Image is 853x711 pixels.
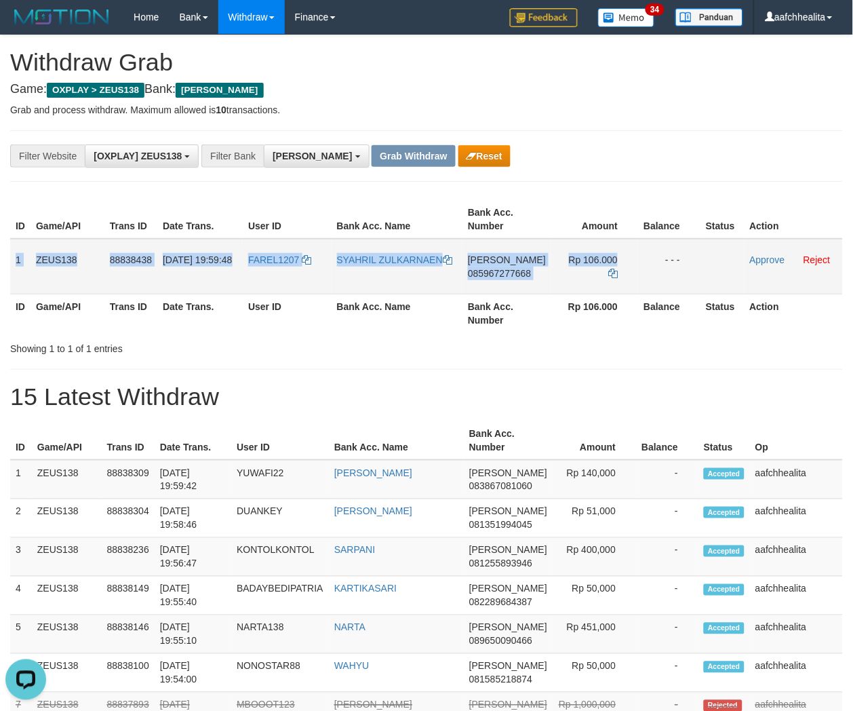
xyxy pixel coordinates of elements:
[750,615,843,654] td: aafchhealita
[102,615,155,654] td: 88838146
[248,254,300,265] span: FAREL1207
[32,460,102,499] td: ZEUS138
[553,538,636,577] td: Rp 400,000
[704,468,745,480] span: Accepted
[750,460,843,499] td: aafchhealita
[636,460,698,499] td: -
[155,460,231,499] td: [DATE] 19:59:42
[32,577,102,615] td: ZEUS138
[32,538,102,577] td: ZEUS138
[469,520,532,531] span: Copy 081351994045 to clipboard
[464,421,553,460] th: Bank Acc. Number
[102,654,155,693] td: 88838100
[155,499,231,538] td: [DATE] 19:58:46
[372,145,455,167] button: Grab Withdraw
[334,545,375,556] a: SARPANI
[468,268,531,279] span: Copy 085967277668 to clipboard
[469,545,547,556] span: [PERSON_NAME]
[553,615,636,654] td: Rp 451,000
[636,499,698,538] td: -
[704,661,745,673] span: Accepted
[750,254,785,265] a: Approve
[10,103,843,117] p: Grab and process withdraw. Maximum allowed is transactions.
[10,294,31,332] th: ID
[608,268,618,279] a: Copy 106000 to clipboard
[10,577,32,615] td: 4
[745,200,843,239] th: Action
[750,577,843,615] td: aafchhealita
[553,460,636,499] td: Rp 140,000
[334,467,412,478] a: [PERSON_NAME]
[155,538,231,577] td: [DATE] 19:56:47
[5,5,46,46] button: Open LiveChat chat widget
[334,583,397,594] a: KARTIKASARI
[10,421,32,460] th: ID
[332,294,463,332] th: Bank Acc. Name
[157,294,243,332] th: Date Trans.
[704,584,745,596] span: Accepted
[231,499,329,538] td: DUANKEY
[231,538,329,577] td: KONTOLKONTOL
[700,200,744,239] th: Status
[10,239,31,294] td: 1
[47,83,144,98] span: OXPLAY > ZEUS138
[469,481,532,492] span: Copy 083867081060 to clipboard
[231,654,329,693] td: NONOSTAR88
[469,622,547,633] span: [PERSON_NAME]
[469,583,547,594] span: [PERSON_NAME]
[750,499,843,538] td: aafchhealita
[704,545,745,557] span: Accepted
[750,654,843,693] td: aafchhealita
[638,239,700,294] td: - - -
[551,294,638,332] th: Rp 106.000
[248,254,311,265] a: FAREL1207
[704,623,745,634] span: Accepted
[469,661,547,672] span: [PERSON_NAME]
[231,577,329,615] td: BADAYBEDIPATRIA
[10,337,345,355] div: Showing 1 to 1 of 1 entries
[32,654,102,693] td: ZEUS138
[598,8,655,27] img: Button%20Memo.svg
[155,577,231,615] td: [DATE] 19:55:40
[102,499,155,538] td: 88838304
[337,254,452,265] a: SYAHRIL ZULKARNAEN
[553,577,636,615] td: Rp 50,000
[334,506,412,517] a: [PERSON_NAME]
[510,8,578,27] img: Feedback.jpg
[155,654,231,693] td: [DATE] 19:54:00
[675,8,743,26] img: panduan.png
[469,674,532,685] span: Copy 081585218874 to clipboard
[10,7,113,27] img: MOTION_logo.png
[273,151,352,161] span: [PERSON_NAME]
[553,421,636,460] th: Amount
[334,699,412,710] a: [PERSON_NAME]
[704,507,745,518] span: Accepted
[10,200,31,239] th: ID
[176,83,263,98] span: [PERSON_NAME]
[10,49,843,76] h1: Withdraw Grab
[32,421,102,460] th: Game/API
[804,254,831,265] a: Reject
[551,200,638,239] th: Amount
[636,538,698,577] td: -
[102,460,155,499] td: 88838309
[700,294,744,332] th: Status
[10,383,843,410] h1: 15 Latest Withdraw
[32,615,102,654] td: ZEUS138
[636,654,698,693] td: -
[31,294,104,332] th: Game/API
[10,538,32,577] td: 3
[462,200,551,239] th: Bank Acc. Number
[332,200,463,239] th: Bank Acc. Name
[698,421,750,460] th: Status
[469,699,547,710] span: [PERSON_NAME]
[636,577,698,615] td: -
[646,3,664,16] span: 34
[750,538,843,577] td: aafchhealita
[10,83,843,96] h4: Game: Bank:
[553,654,636,693] td: Rp 50,000
[745,294,843,332] th: Action
[110,254,152,265] span: 88838438
[155,615,231,654] td: [DATE] 19:55:10
[10,499,32,538] td: 2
